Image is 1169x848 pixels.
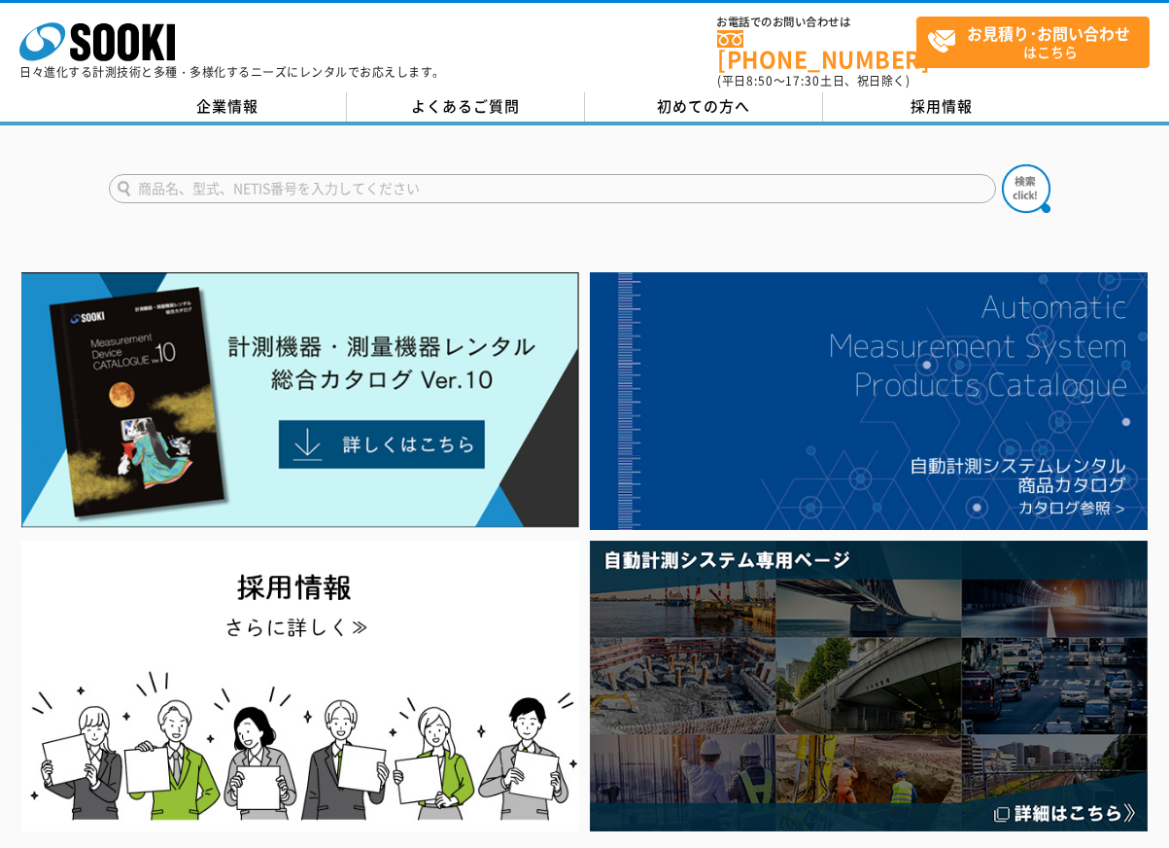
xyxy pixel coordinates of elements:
img: 自動計測システムカタログ [590,272,1147,530]
p: 日々進化する計測技術と多種・多様化するニーズにレンタルでお応えします。 [19,66,445,78]
span: 17:30 [785,72,820,89]
span: はこちら [927,18,1149,66]
a: お見積り･お問い合わせはこちら [916,17,1150,68]
a: 初めての方へ [585,92,823,122]
img: btn_search.png [1002,164,1050,213]
a: 採用情報 [823,92,1061,122]
strong: お見積り･お問い合わせ [967,21,1130,45]
img: 自動計測システム専用ページ [590,541,1147,830]
input: 商品名、型式、NETIS番号を入力してください [109,174,996,203]
span: 初めての方へ [657,95,750,117]
img: Catalog Ver10 [21,272,578,528]
a: [PHONE_NUMBER] [717,30,916,70]
a: よくあるご質問 [347,92,585,122]
span: お電話でのお問い合わせは [717,17,916,28]
img: SOOKI recruit [21,541,578,830]
span: (平日 ～ 土日、祝日除く) [717,72,910,89]
span: 8:50 [746,72,774,89]
a: 企業情報 [109,92,347,122]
